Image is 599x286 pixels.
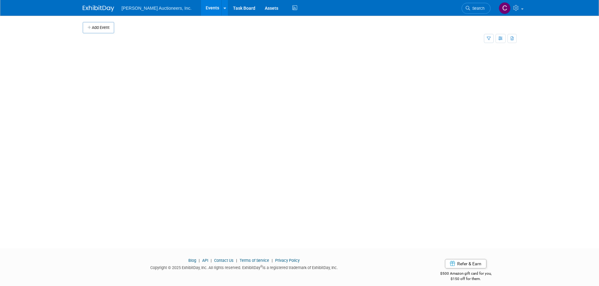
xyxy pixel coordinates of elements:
sup: ® [260,265,263,268]
span: [PERSON_NAME] Auctioneers, Inc. [122,6,192,11]
a: Refer & Earn [445,259,486,268]
span: Search [470,6,485,11]
img: ExhibitDay [83,5,114,12]
a: Blog [188,258,196,263]
button: Add Event [83,22,114,33]
div: $150 off for them. [415,276,517,282]
a: Privacy Policy [275,258,300,263]
a: Contact Us [214,258,234,263]
span: | [235,258,239,263]
a: Search [462,3,491,14]
span: | [197,258,201,263]
img: Cyndi Wade [499,2,511,14]
span: | [209,258,213,263]
div: $500 Amazon gift card for you, [415,267,517,281]
span: | [270,258,274,263]
div: Copyright © 2025 ExhibitDay, Inc. All rights reserved. ExhibitDay is a registered trademark of Ex... [83,263,406,271]
a: API [202,258,208,263]
a: Terms of Service [240,258,269,263]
